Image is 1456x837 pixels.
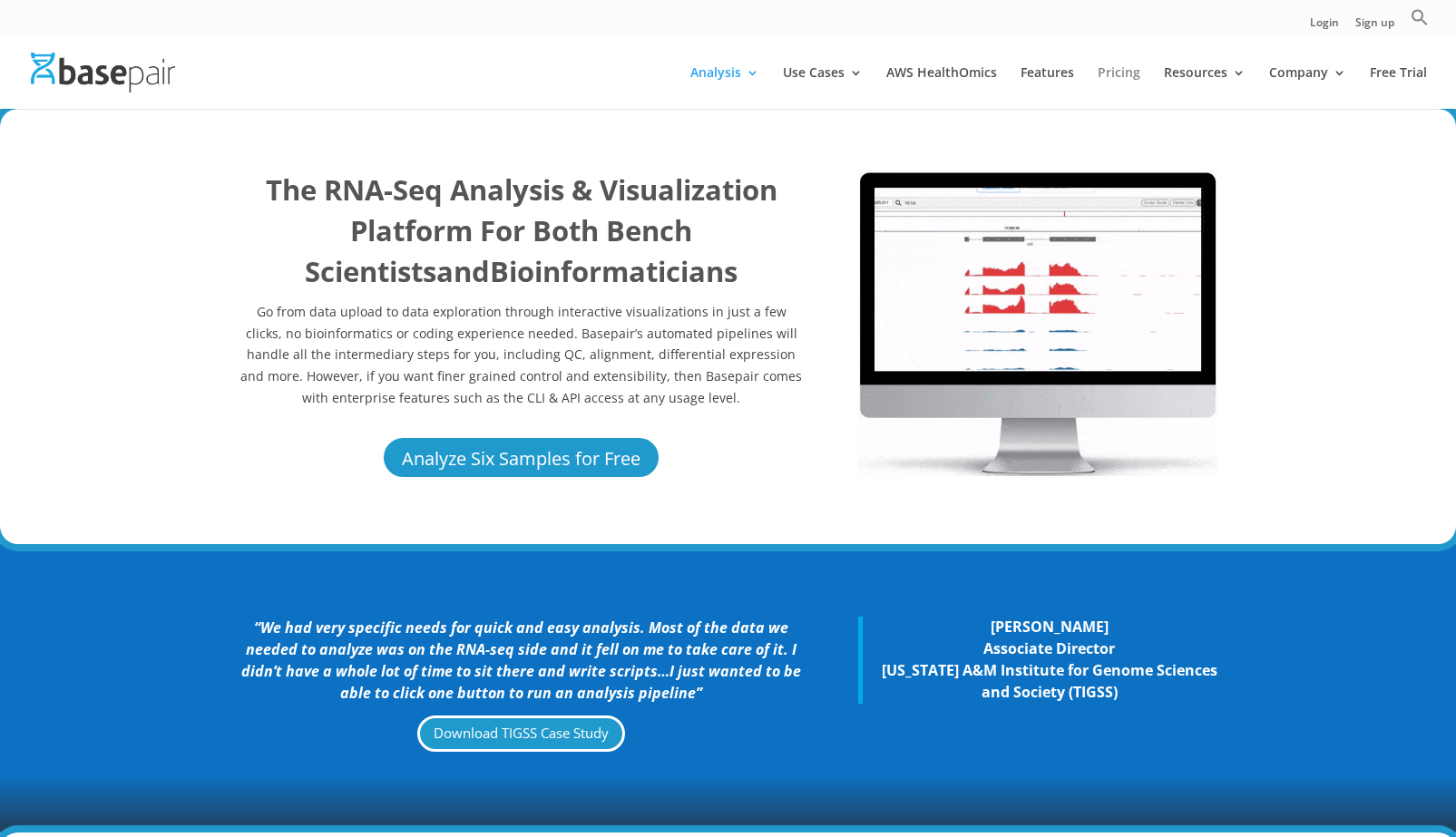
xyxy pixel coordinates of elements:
[266,170,777,290] b: The RNA-Seq Analysis & Visualization Platform For Both Bench Scientists
[783,66,863,109] a: Use Cases
[1164,66,1246,109] a: Resources
[31,53,175,92] img: Basepair
[1370,66,1427,109] a: Free Trial
[490,252,738,290] b: Bioinformaticians
[991,617,1109,637] strong: [PERSON_NAME]
[1021,66,1074,109] a: Features
[1411,8,1429,26] svg: Search
[1098,66,1140,109] a: Pricing
[417,715,625,753] a: Download TIGSS Case Study
[241,618,801,702] i: “We had very specific needs for quick and easy analysis. Most of the data we needed to analyze wa...
[1411,8,1429,36] a: Search Icon Link
[381,435,661,480] a: Analyze Six Samples for Free
[690,66,759,109] a: Analysis
[983,638,1115,658] strong: Associate Director
[436,252,490,290] b: and
[1269,66,1346,109] a: Company
[858,170,1217,476] img: RNA Seq 2022
[1355,17,1394,36] a: Sign up
[886,66,997,109] a: AWS HealthOmics
[239,301,805,409] p: Go from data upload to data exploration through interactive visualizations in just a few clicks, ...
[882,660,1217,702] strong: [US_STATE] A&M Institute for Genome Sciences and Society (TIGSS)
[1310,17,1339,36] a: Login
